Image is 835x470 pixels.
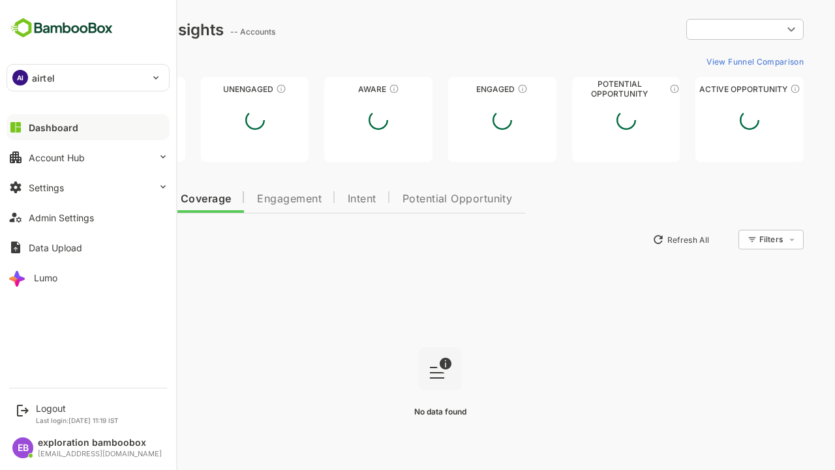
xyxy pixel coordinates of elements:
[38,450,162,458] div: [EMAIL_ADDRESS][DOMAIN_NAME]
[7,264,170,290] button: Lumo
[7,234,170,260] button: Data Upload
[31,20,178,39] div: Dashboard Insights
[29,182,64,193] div: Settings
[29,242,82,253] div: Data Upload
[650,84,758,94] div: Active Opportunity
[34,272,57,283] div: Lumo
[12,437,33,458] div: EB
[712,228,758,251] div: Filters
[29,152,85,163] div: Account Hub
[29,122,78,133] div: Dashboard
[106,84,117,94] div: These accounts have not been engaged with for a defined time period
[641,18,758,41] div: ​
[624,84,634,94] div: These accounts are MQAs and can be passed on to Inside Sales
[36,403,119,414] div: Logout
[357,194,467,204] span: Potential Opportunity
[31,228,127,251] button: New Insights
[38,437,162,448] div: exploration bamboobox
[7,204,170,230] button: Admin Settings
[7,114,170,140] button: Dashboard
[744,84,755,94] div: These accounts have open opportunities which might be at any of the Sales Stages
[7,174,170,200] button: Settings
[302,194,331,204] span: Intent
[7,144,170,170] button: Account Hub
[402,84,511,94] div: Engaged
[44,194,185,204] span: Data Quality and Coverage
[230,84,241,94] div: These accounts have not shown enough engagement and need nurturing
[601,229,669,250] button: Refresh All
[714,234,737,244] div: Filters
[36,416,119,424] p: Last login: [DATE] 11:19 IST
[29,212,94,223] div: Admin Settings
[369,407,421,416] span: No data found
[12,70,28,86] div: AI
[7,65,169,91] div: AIairtel
[343,84,354,94] div: These accounts have just entered the buying cycle and need further nurturing
[7,16,117,40] img: BambooboxFullLogoMark.5f36c76dfaba33ec1ec1367b70bb1252.svg
[472,84,482,94] div: These accounts are warm, further nurturing would qualify them to MQAs
[31,84,140,94] div: Unreached
[526,84,635,94] div: Potential Opportunity
[279,84,387,94] div: Aware
[185,27,234,37] ag: -- Accounts
[155,84,264,94] div: Unengaged
[32,71,55,85] p: airtel
[656,51,758,72] button: View Funnel Comparison
[211,194,276,204] span: Engagement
